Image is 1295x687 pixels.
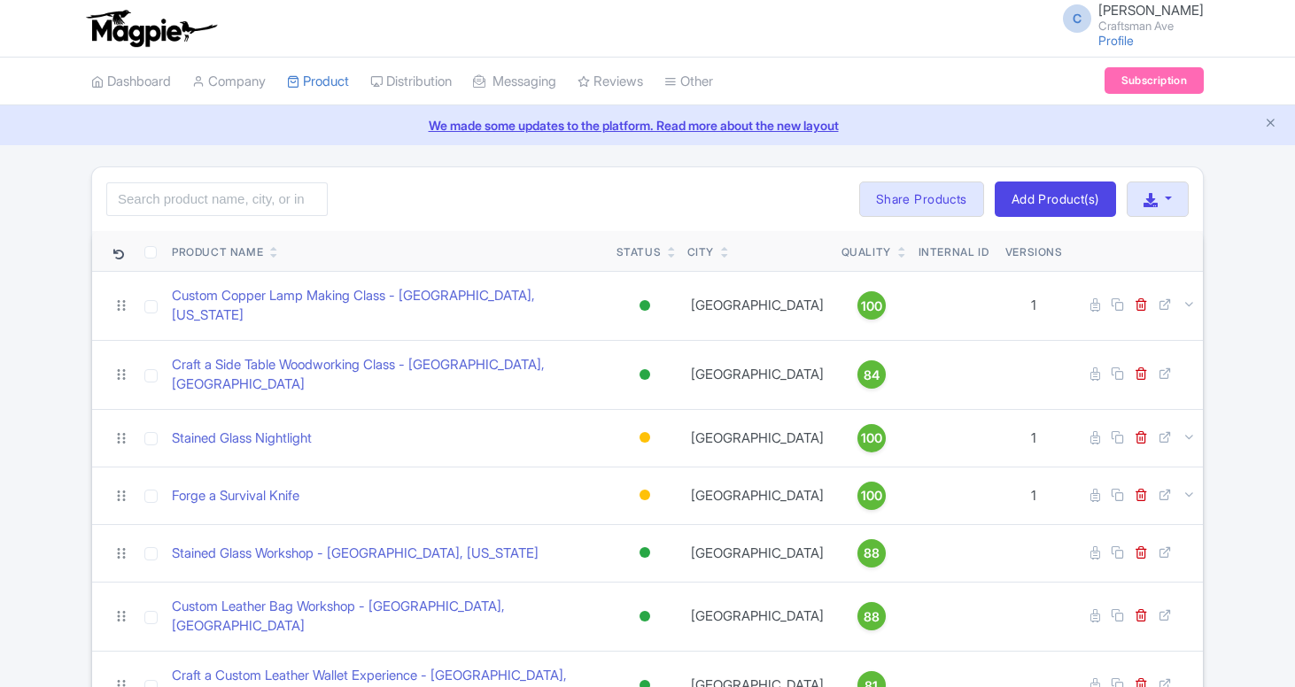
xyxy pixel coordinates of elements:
a: Distribution [370,58,452,106]
span: 100 [861,428,882,448]
a: 88 [841,602,902,630]
a: Forge a Survival Knife [172,486,299,506]
div: Active [636,293,654,319]
span: 1 [1031,487,1036,504]
div: City [687,244,714,260]
td: [GEOGRAPHIC_DATA] [680,582,834,651]
div: Building [636,425,654,451]
span: 88 [864,544,880,563]
div: Building [636,482,654,508]
div: Status [616,244,662,260]
a: 100 [841,424,902,452]
td: [GEOGRAPHIC_DATA] [680,409,834,467]
td: [GEOGRAPHIC_DATA] [680,467,834,524]
input: Search product name, city, or interal id [106,182,328,216]
span: 100 [861,297,882,316]
button: Close announcement [1264,114,1277,135]
a: Craft a Side Table Woodworking Class - [GEOGRAPHIC_DATA], [GEOGRAPHIC_DATA] [172,355,602,395]
a: Share Products [859,181,984,217]
span: 88 [864,607,880,627]
a: Subscription [1105,67,1204,94]
a: Add Product(s) [995,181,1116,217]
small: Craftsman Ave [1098,20,1204,32]
a: Messaging [473,58,556,106]
span: C [1063,4,1091,33]
td: [GEOGRAPHIC_DATA] [680,271,834,340]
div: Active [636,604,654,629]
div: Product Name [172,244,263,260]
th: Internal ID [909,231,998,272]
a: Stained Glass Nightlight [172,428,312,449]
td: [GEOGRAPHIC_DATA] [680,524,834,582]
span: 1 [1031,297,1036,313]
span: 84 [864,366,880,385]
a: Other [664,58,713,106]
a: We made some updates to the platform. Read more about the new layout [11,116,1284,135]
a: 100 [841,482,902,510]
a: Company [192,58,266,106]
div: Active [636,540,654,566]
a: Reviews [578,58,643,106]
a: Product [287,58,349,106]
a: 84 [841,360,902,389]
a: Stained Glass Workshop - [GEOGRAPHIC_DATA], [US_STATE] [172,544,539,564]
img: logo-ab69f6fb50320c5b225c76a69d11143b.png [82,9,220,48]
a: Dashboard [91,58,171,106]
a: 100 [841,291,902,320]
a: Custom Copper Lamp Making Class - [GEOGRAPHIC_DATA], [US_STATE] [172,286,602,326]
a: 88 [841,539,902,567]
a: C [PERSON_NAME] Craftsman Ave [1052,4,1204,32]
div: Quality [841,244,891,260]
td: [GEOGRAPHIC_DATA] [680,340,834,409]
th: Versions [998,231,1070,272]
span: 100 [861,486,882,506]
span: 1 [1031,429,1036,446]
a: Profile [1098,33,1134,48]
a: Custom Leather Bag Workshop - [GEOGRAPHIC_DATA], [GEOGRAPHIC_DATA] [172,597,602,637]
div: Active [636,362,654,388]
span: [PERSON_NAME] [1098,2,1204,19]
